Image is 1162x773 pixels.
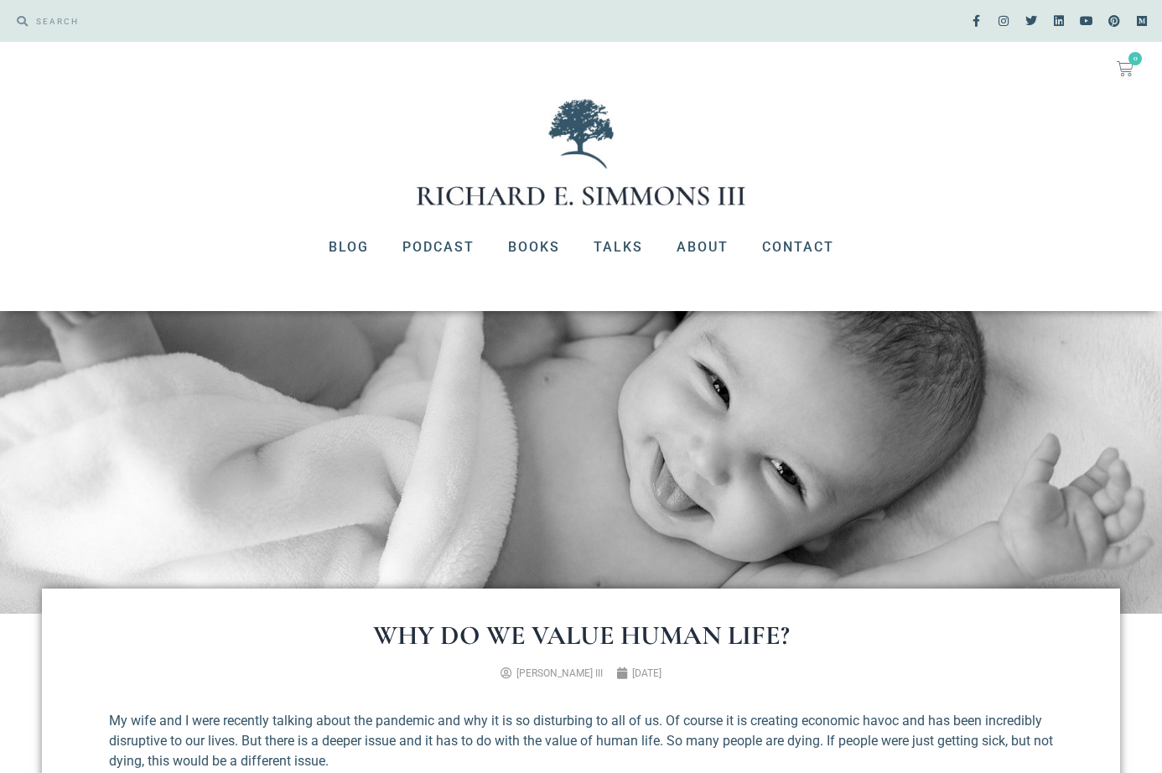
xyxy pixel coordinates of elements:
a: [DATE] [616,666,661,681]
a: Podcast [386,226,491,269]
a: Books [491,226,577,269]
p: My wife and I were recently talking about the pandemic and why it is so disturbing to all of us. ... [109,711,1053,771]
a: 0 [1097,50,1154,87]
a: Contact [745,226,851,269]
a: Talks [577,226,660,269]
time: [DATE] [632,667,661,679]
h1: Why Do We Value Human Life? [109,622,1053,649]
span: [PERSON_NAME] III [516,667,603,679]
a: Blog [312,226,386,269]
input: SEARCH [28,8,573,34]
a: About [660,226,745,269]
span: 0 [1128,52,1142,65]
